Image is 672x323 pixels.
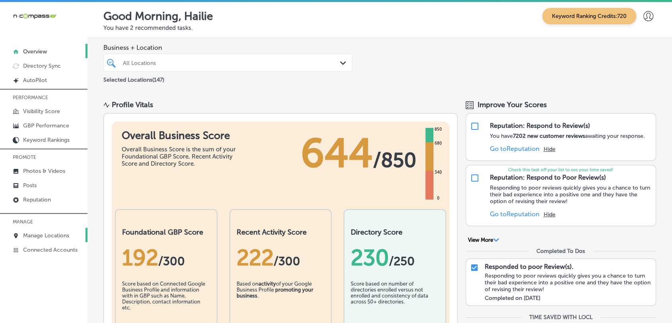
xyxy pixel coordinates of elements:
div: Domain: [DOMAIN_NAME] [21,21,87,27]
div: Reputation: Respond to Review(s) [490,122,590,129]
p: Responded to poor Review(s). [485,263,573,270]
p: Visibility Score [23,108,60,115]
div: 0 [435,195,441,202]
b: activity [258,281,276,287]
div: All Locations [123,59,341,66]
div: v 4.0.25 [22,13,39,19]
p: Directory Sync [23,63,61,69]
h2: Recent Activity Score [237,228,325,237]
p: GBP Performance [23,122,69,129]
div: Score based on Connected Google Business Profile and information with in GBP such as Name, Descri... [122,281,210,321]
p: You have awaiting your response. [490,133,645,139]
a: Go toReputation [490,210,540,218]
p: Responding to poor reviews quickly gives you a chance to turn their bad experience into a positiv... [490,184,652,205]
div: Profile Vitals [112,100,153,109]
button: Hide [544,211,555,218]
p: Check this task off your list to see your time saved! [466,167,656,172]
span: / 850 [373,148,416,172]
span: 644 [301,129,373,177]
div: 340 [433,169,443,176]
h2: Directory Score [351,228,439,237]
span: Keyword Ranking Credits: 720 [542,8,636,24]
div: Score based on number of directories enrolled versus not enrolled and consistency of data across ... [351,281,439,321]
img: logo_orange.svg [13,13,19,19]
p: Photos & Videos [23,168,65,174]
div: Domain Overview [30,47,71,52]
div: 850 [433,126,443,133]
span: /250 [389,254,415,268]
p: Good Morning, Hailie [103,10,213,23]
img: website_grey.svg [13,21,19,27]
p: Reputation [23,196,51,203]
b: promoting your business [237,287,313,299]
button: View More [466,237,502,244]
span: Business + Location [103,44,352,51]
div: Based on of your Google Business Profile . [237,281,325,321]
img: 660ab0bf-5cc7-4cb8-ba1c-48b5ae0f18e60NCTV_CLogo_TV_Black_-500x88.png [13,12,56,20]
div: Responding to poor reviews quickly gives you a chance to turn their bad experience into a positiv... [485,272,652,293]
span: Improve Your Scores [478,100,547,109]
button: Hide [544,146,555,153]
div: Reputation: Respond to Poor Review(s) [490,174,606,181]
h1: Overall Business Score [122,129,241,142]
div: 222 [237,245,325,271]
div: 192 [122,245,210,271]
p: Selected Locations ( 147 ) [103,73,164,83]
p: Posts [23,182,37,189]
a: Go toReputation [490,145,540,153]
span: /300 [274,254,300,268]
img: tab_keywords_by_traffic_grey.svg [79,46,85,53]
span: / 300 [158,254,185,268]
p: Keyword Rankings [23,137,70,143]
label: Completed on [DATE] [485,295,540,301]
p: AutoPilot [23,77,47,84]
div: 230 [351,245,439,271]
h2: Foundational GBP Score [122,228,210,237]
img: tab_domain_overview_orange.svg [21,46,28,53]
p: Overview [23,48,47,55]
strong: 7202 new customer reviews [513,133,585,139]
p: Connected Accounts [23,247,78,253]
p: You have 2 recommended tasks. [103,24,656,31]
div: 680 [433,140,443,147]
p: Manage Locations [23,232,69,239]
div: TIME SAVED WITH LOCL [529,314,592,321]
div: Completed To Dos [536,248,585,254]
div: Overall Business Score is the sum of your Foundational GBP Score, Recent Activity Score and Direc... [122,146,241,167]
div: Keywords by Traffic [88,47,134,52]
